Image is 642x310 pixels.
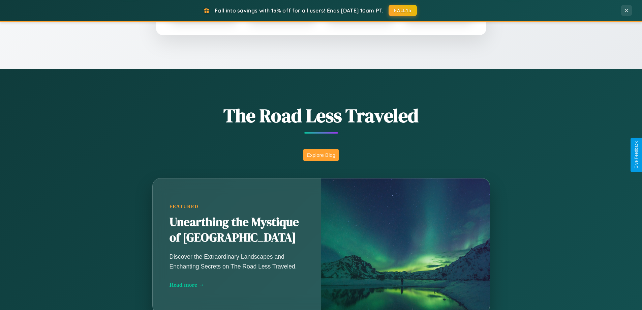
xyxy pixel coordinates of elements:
div: Give Feedback [634,141,639,169]
span: Fall into savings with 15% off for all users! Ends [DATE] 10am PT. [215,7,384,14]
p: Discover the Extraordinary Landscapes and Enchanting Secrets on The Road Less Traveled. [170,252,304,271]
button: FALL15 [389,5,417,16]
div: Read more → [170,281,304,288]
h2: Unearthing the Mystique of [GEOGRAPHIC_DATA] [170,215,304,246]
button: Explore Blog [303,149,339,161]
div: Featured [170,204,304,209]
h1: The Road Less Traveled [119,103,523,129]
